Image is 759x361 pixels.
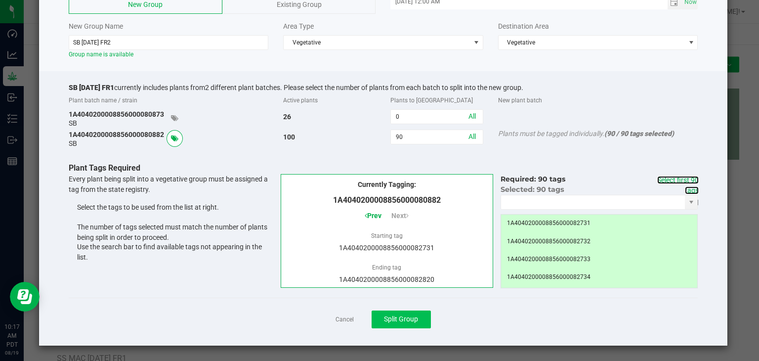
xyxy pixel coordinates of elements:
[69,51,133,58] span: Group name is available
[501,175,565,183] span: Required: 90 tags
[468,112,476,120] a: All
[77,202,274,222] li: Select the tags to be used from the list at right.
[336,316,354,324] a: Cancel
[498,22,549,30] span: Destination Area
[277,0,322,8] span: Existing Group
[276,130,383,144] div: 100
[69,119,269,127] div: SB
[339,275,434,283] span: 1A4040200008856000082820
[372,311,431,328] button: Split Group
[501,269,698,286] td: 1A4040200008856000082734
[371,231,403,240] label: Starting tag
[372,263,401,272] label: Ending tag
[69,139,269,147] div: SB
[657,176,699,194] a: Select first 90 tags
[61,91,276,109] div: Plant batch name / strain
[69,162,706,174] p: Plant Tags Required
[283,22,314,30] span: Area Type
[501,215,698,232] td: 1A4040200008856000082731
[276,91,383,109] div: Active plants
[501,185,564,194] span: Selected: 90 tags
[77,242,274,262] li: Use the search bar to find available tags not appearing in the list.
[69,22,123,30] span: New Group Name
[167,110,183,127] span: Select plant tags
[468,133,476,140] a: All
[499,36,685,49] span: Vegetative
[339,244,434,252] span: 1A4040200008856000082731
[501,251,698,269] td: 1A4040200008856000082733
[289,194,485,206] span: 1A4040200008856000080882
[77,222,274,242] li: The number of tags selected must match the number of plants being split in order to proceed.
[501,195,685,209] input: NO DATA FOUND
[289,180,485,206] span: Currently Tagging:
[128,0,163,8] span: New Group
[69,84,114,91] span: SB [DATE] FR1
[69,175,274,262] span: Every plant being split into a vegetative group must be assigned a tag from the state registry.
[604,130,674,137] span: (90 / 90 tags selected)
[10,282,40,312] iframe: Resource center
[69,109,269,119] div: 1A4040200008856000080873
[69,84,205,91] span: currently includes plants from
[491,130,706,137] div: Plants must be tagged individually.
[167,130,183,147] span: Select plant tags
[501,286,698,304] td: 1A4040200008856000082735
[365,212,381,220] span: Prev
[69,130,269,139] div: 1A4040200008856000080882
[276,109,383,124] div: 26
[205,84,523,91] span: 2 different plant batches. Please select the number of plants from each batch to split into the n...
[491,91,706,109] div: New plant batch
[384,315,418,323] span: Split Group
[383,91,490,109] div: Plants to [GEOGRAPHIC_DATA]
[501,233,698,251] td: 1A4040200008856000082732
[284,36,470,49] span: Vegetative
